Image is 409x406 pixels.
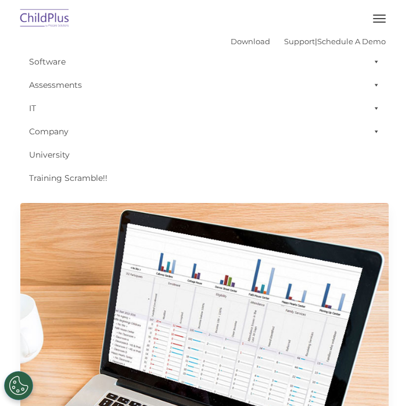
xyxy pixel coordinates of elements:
[23,50,386,73] a: Software
[317,37,386,46] a: Schedule A Demo
[231,37,386,46] font: |
[23,120,386,143] a: Company
[284,37,315,46] a: Support
[23,97,386,120] a: IT
[23,73,386,97] a: Assessments
[17,5,72,33] img: ChildPlus by Procare Solutions
[23,143,386,166] a: University
[23,166,386,190] a: Training Scramble!!
[4,371,33,400] button: Cookies Settings
[231,37,270,46] a: Download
